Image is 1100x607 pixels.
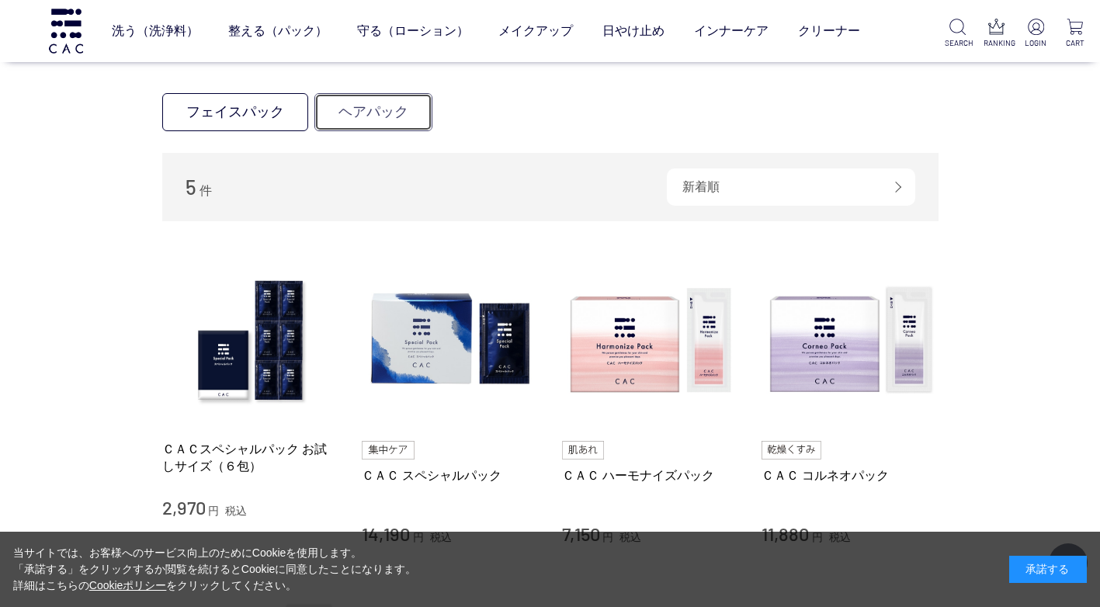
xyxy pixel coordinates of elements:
[1063,37,1088,49] p: CART
[619,531,641,543] span: 税込
[498,9,573,53] a: メイクアップ
[112,9,199,53] a: 洗う（洗浄料）
[208,505,219,517] span: 円
[984,19,1008,49] a: RANKING
[1063,19,1088,49] a: CART
[162,93,308,131] a: フェイスパック
[667,168,915,206] div: 新着順
[162,252,339,429] img: ＣＡＣスペシャルパック お試しサイズ（６包）
[762,467,939,484] a: ＣＡＣ コルネオパック
[798,9,860,53] a: クリーナー
[762,522,809,545] span: 11,880
[162,441,339,474] a: ＣＡＣスペシャルパック お試しサイズ（６包）
[162,496,206,519] span: 2,970
[362,467,539,484] a: ＣＡＣ スペシャルパック
[602,9,665,53] a: 日やけ止め
[984,37,1008,49] p: RANKING
[357,9,469,53] a: 守る（ローション）
[762,252,939,429] img: ＣＡＣ コルネオパック
[562,441,604,460] img: 肌あれ
[812,531,823,543] span: 円
[1023,19,1048,49] a: LOGIN
[413,531,424,543] span: 円
[694,9,769,53] a: インナーケア
[1009,556,1087,583] div: 承諾する
[362,441,415,460] img: 集中ケア
[200,184,212,197] span: 件
[602,531,613,543] span: 円
[362,252,539,429] img: ＣＡＣ スペシャルパック
[47,9,85,53] img: logo
[228,9,328,53] a: 整える（パック）
[945,37,970,49] p: SEARCH
[1023,37,1048,49] p: LOGIN
[13,545,417,594] div: 当サイトでは、お客様へのサービス向上のためにCookieを使用します。 「承諾する」をクリックするか閲覧を続けるとCookieに同意したことになります。 詳細はこちらの をクリックしてください。
[562,252,739,429] img: ＣＡＣ ハーモナイズパック
[945,19,970,49] a: SEARCH
[362,522,410,545] span: 14,190
[186,175,196,199] span: 5
[829,531,851,543] span: 税込
[314,93,432,131] a: ヘアパック
[430,531,452,543] span: 税込
[762,441,821,460] img: 乾燥くすみ
[89,579,167,591] a: Cookieポリシー
[562,467,739,484] a: ＣＡＣ ハーモナイズパック
[562,522,600,545] span: 7,150
[225,505,247,517] span: 税込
